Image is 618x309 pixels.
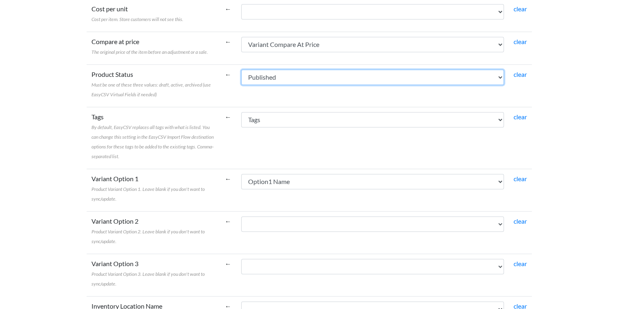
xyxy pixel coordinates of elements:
[514,217,527,225] a: clear
[91,16,183,22] span: Cost per item. Store customers will not see this.
[91,70,215,99] label: Product Status
[220,169,236,211] td: ←
[91,216,215,246] label: Variant Option 2
[91,82,211,97] span: Must be one of these three values: draft, active, archived (use EasyCSV Virtual Fields if needed)
[91,112,215,161] label: Tags
[220,64,236,107] td: ←
[514,175,527,182] a: clear
[514,70,527,78] a: clear
[91,229,205,244] span: Product Variant Option 2. Leave blank if you don't want to sync/update.
[220,107,236,169] td: ←
[578,269,608,299] iframe: Drift Widget Chat Controller
[514,113,527,121] a: clear
[514,5,527,13] a: clear
[91,37,208,56] label: Compare at price
[91,174,215,203] label: Variant Option 1
[220,254,236,296] td: ←
[514,260,527,267] a: clear
[220,32,236,64] td: ←
[220,211,236,254] td: ←
[91,124,214,159] span: By default, EasyCSV replaces all tags with what is listed. You can change this setting in the Eas...
[514,38,527,45] a: clear
[91,271,205,287] span: Product Variant Option 3. Leave blank if you don't want to sync/update.
[91,4,183,23] label: Cost per unit
[91,186,205,202] span: Product Variant Option 1. Leave blank if you don't want to sync/update.
[91,49,208,55] span: The original price of the item before an adjustment or a sale.
[91,259,215,288] label: Variant Option 3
